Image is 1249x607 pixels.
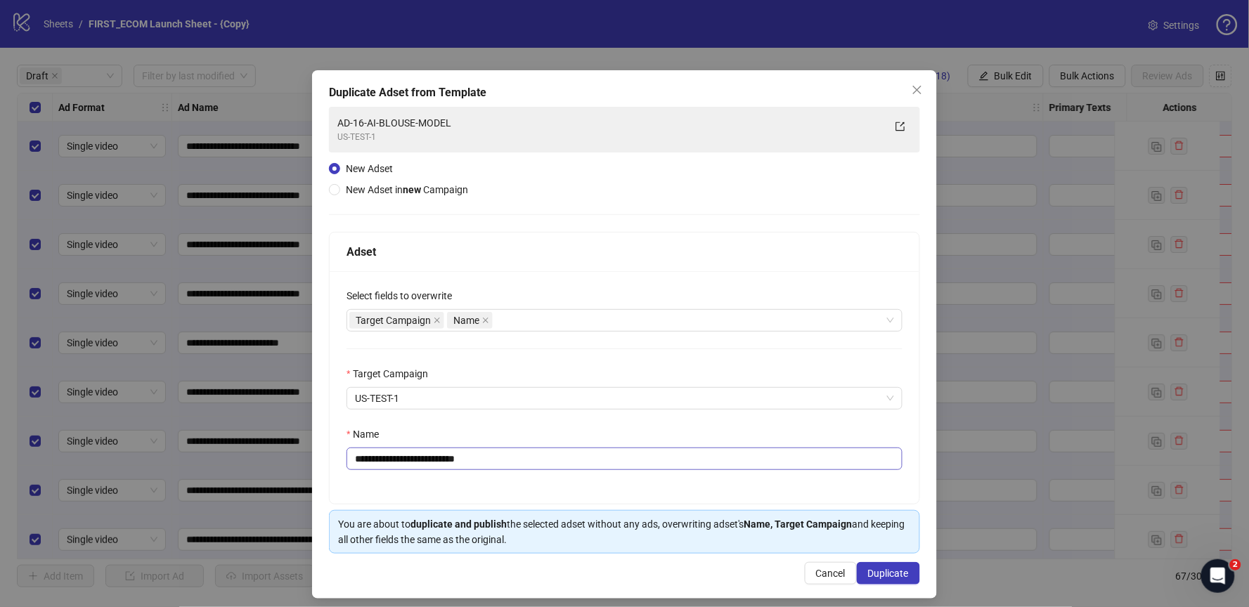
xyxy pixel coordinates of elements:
span: Target Campaign [356,313,431,328]
strong: Name, Target Campaign [744,518,852,530]
label: Select fields to overwrite [347,288,461,303]
span: US-TEST-1 [355,388,894,409]
span: Target Campaign [349,312,444,329]
span: close [434,317,441,324]
span: Name [453,313,479,328]
span: Cancel [816,568,846,579]
span: close [912,84,923,96]
span: close [482,317,489,324]
span: export [895,122,905,131]
span: 2 [1230,559,1241,570]
span: New Adset in Campaign [346,184,468,195]
button: Close [906,79,928,101]
div: AD-16-AI-BLOUSE-MODEL [337,115,884,131]
div: You are about to the selected adset without any ads, overwriting adset's and keeping all other fi... [338,516,911,547]
strong: duplicate and publish [410,518,507,530]
iframe: Intercom live chat [1201,559,1235,593]
span: New Adset [346,163,393,174]
label: Name [347,426,388,442]
label: Target Campaign [347,366,437,381]
strong: new [403,184,421,195]
button: Duplicate [857,562,920,585]
div: US-TEST-1 [337,131,884,144]
span: Duplicate [868,568,909,579]
div: Adset [347,243,902,261]
span: Name [447,312,493,329]
button: Cancel [805,562,857,585]
div: Duplicate Adset from Template [329,84,920,101]
input: Name [347,448,902,470]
